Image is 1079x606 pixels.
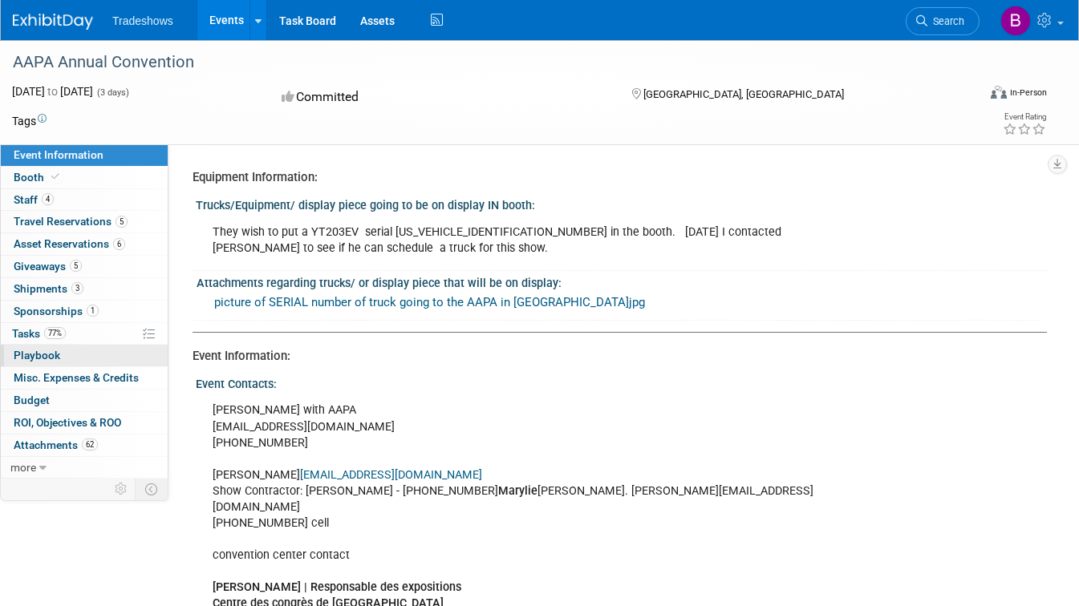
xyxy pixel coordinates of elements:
span: Booth [14,171,63,184]
a: Booth [1,167,168,188]
div: Event Rating [1003,113,1046,121]
span: Asset Reservations [14,237,125,250]
div: AAPA Annual Convention [7,48,959,77]
span: Misc. Expenses & Credits [14,371,139,384]
a: Travel Reservations5 [1,211,168,232]
td: Toggle Event Tabs [136,479,168,499]
a: Tasks77% [1,323,168,345]
a: more [1,457,168,479]
i: Booth reservation complete [51,172,59,181]
img: Benjamin Hecht [1000,6,1031,36]
img: ExhibitDay [13,14,93,30]
div: Attachments regarding trucks/ or display piece that will be on display: [197,271,1040,291]
span: 3 [71,282,83,294]
b: [PERSON_NAME] | Responsable des expositions [213,580,461,594]
a: Event Information [1,144,168,166]
span: Tasks [12,327,66,340]
span: Search [927,15,964,27]
a: Budget [1,390,168,411]
a: Giveaways5 [1,256,168,277]
span: (3 days) [95,87,129,98]
span: Giveaways [14,260,82,273]
span: Staff [14,193,54,206]
div: Event Contacts: [196,372,1047,392]
span: Tradeshows [112,14,173,27]
span: 62 [82,438,98,450]
span: 5 [116,216,128,228]
span: 6 [113,238,125,250]
div: Event Format [894,83,1047,107]
span: more [10,461,36,474]
span: 1 [87,305,99,317]
span: Travel Reservations [14,215,128,228]
div: In-Person [1009,87,1047,99]
a: Sponsorships1 [1,301,168,322]
span: [DATE] [DATE] [12,85,93,98]
span: ROI, Objectives & ROO [14,416,121,429]
a: Search [906,7,980,35]
span: Attachments [14,438,98,451]
div: Equipment Information: [193,169,1035,186]
span: [GEOGRAPHIC_DATA], [GEOGRAPHIC_DATA] [643,88,844,100]
div: Event Information: [193,348,1035,365]
span: to [45,85,60,98]
span: Event Information [14,148,103,161]
span: Shipments [14,282,83,295]
span: 4 [42,193,54,205]
a: Asset Reservations6 [1,233,168,255]
a: Staff4 [1,189,168,211]
span: 77% [44,327,66,339]
div: They wish to put a YT203EV serial [US_VEHICLE_IDENTIFICATION_NUMBER] in the booth. [DATE] I conta... [201,216,879,265]
td: Tags [12,113,47,129]
span: Budget [14,394,50,406]
a: [EMAIL_ADDRESS][DOMAIN_NAME] [300,468,482,482]
div: Trucks/Equipment/ display piece going to be on display IN booth: [196,193,1047,213]
a: picture of SERIAL number of truck going to the AAPA in [GEOGRAPHIC_DATA]jpg [214,295,645,309]
a: Misc. Expenses & Credits [1,367,168,389]
div: Committed [277,83,606,111]
a: ROI, Objectives & ROO [1,412,168,434]
span: Sponsorships [14,305,99,317]
a: Shipments3 [1,278,168,300]
img: Format-Inperson.png [991,86,1007,99]
b: Marylie [498,484,537,498]
td: Personalize Event Tab Strip [107,479,136,499]
a: Attachments62 [1,434,168,456]
span: 5 [70,260,82,272]
span: Playbook [14,349,60,362]
a: Playbook [1,345,168,366]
